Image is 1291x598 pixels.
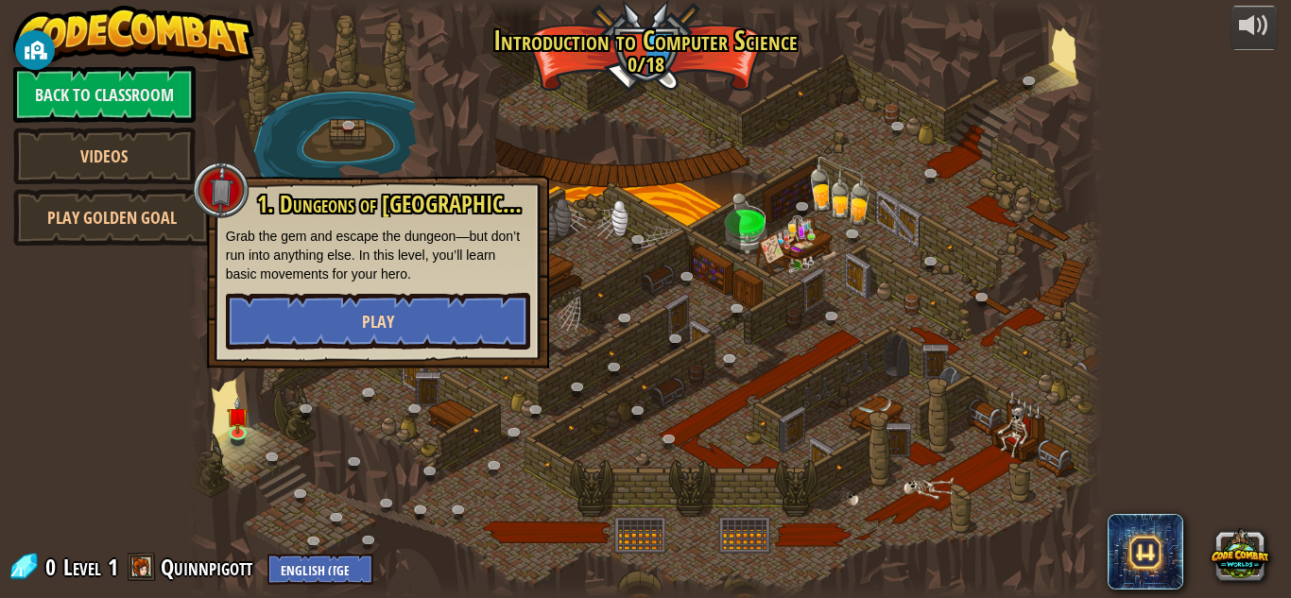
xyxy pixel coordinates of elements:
span: Play [362,310,394,333]
a: Quinnpigott [161,552,258,582]
button: Play [226,293,530,350]
span: 0 [45,552,61,582]
button: Adjust volume [1231,6,1278,50]
a: Play Golden Goal [13,189,212,246]
a: Back to Classroom [13,66,196,123]
span: Level [63,552,101,583]
button: GoGuardian Privacy Information [15,30,55,70]
p: Grab the gem and escape the dungeon—but don’t run into anything else. In this level, you’ll learn... [226,227,530,283]
img: level-banner-unstarted.png [228,398,250,435]
span: 1 [108,552,118,582]
a: Videos [13,128,196,184]
span: 1. Dungeons of [GEOGRAPHIC_DATA] [257,188,564,220]
img: CodeCombat - Learn how to code by playing a game [13,6,255,62]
